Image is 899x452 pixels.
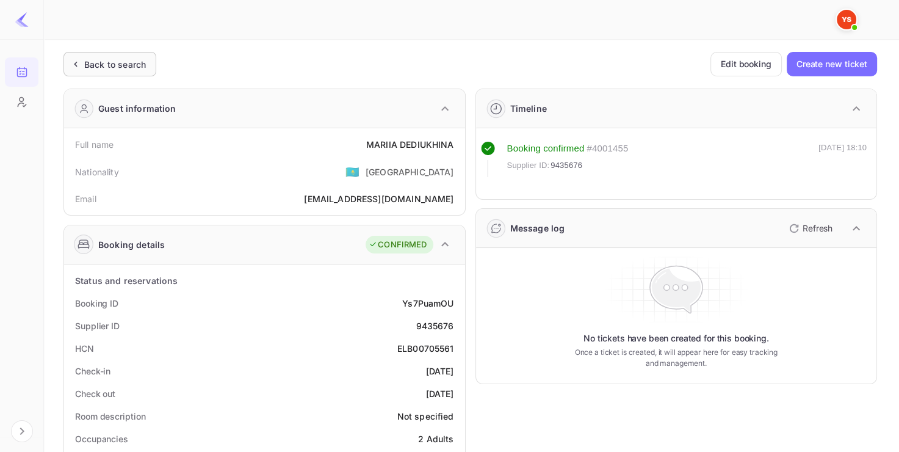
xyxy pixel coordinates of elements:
[75,166,119,178] div: Nationality
[75,410,145,423] div: Room description
[366,138,454,151] div: MARIIA DEDIUKHINA
[75,342,94,355] div: HCN
[75,297,118,310] div: Booking ID
[369,239,427,251] div: CONFIRMED
[803,222,832,235] p: Refresh
[782,219,837,238] button: Refresh
[98,238,165,251] div: Booking details
[75,365,110,377] div: Check-in
[507,142,585,156] div: Booking confirmed
[75,192,96,205] div: Email
[510,222,565,235] div: Message log
[818,142,867,177] div: [DATE] 18:10
[402,297,453,310] div: Ys7PuamOU
[583,332,769,344] p: No tickets have been created for this booking.
[587,142,628,156] div: # 4001455
[75,432,128,445] div: Occupancies
[5,57,38,86] a: Bookings
[345,161,359,183] span: United States
[510,102,547,115] div: Timeline
[416,319,453,332] div: 9435676
[11,420,33,442] button: Expand navigation
[98,102,176,115] div: Guest information
[397,410,454,423] div: Not specified
[710,52,782,76] button: Edit booking
[569,347,784,369] p: Once a ticket is created, it will appear here for easy tracking and management.
[5,87,38,115] a: Customers
[366,166,454,178] div: [GEOGRAPHIC_DATA]
[426,365,454,377] div: [DATE]
[551,159,582,172] span: 9435676
[75,138,114,151] div: Full name
[418,432,453,445] div: 2 Adults
[15,12,29,27] img: LiteAPI
[397,342,454,355] div: ELB00705561
[507,159,550,172] span: Supplier ID:
[84,58,146,71] div: Back to search
[304,192,453,205] div: [EMAIL_ADDRESS][DOMAIN_NAME]
[837,10,856,29] img: Yandex Support
[75,387,115,400] div: Check out
[787,52,877,76] button: Create new ticket
[75,319,120,332] div: Supplier ID
[75,274,178,287] div: Status and reservations
[426,387,454,400] div: [DATE]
